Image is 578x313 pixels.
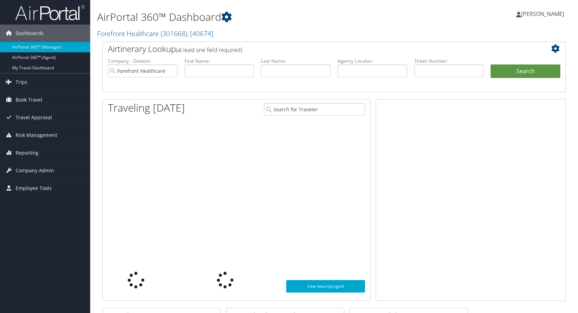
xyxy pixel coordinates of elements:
[16,109,52,126] span: Travel Approval
[97,10,413,24] h1: AirPortal 360™ Dashboard
[521,10,564,18] span: [PERSON_NAME]
[16,91,42,108] span: Book Travel
[16,180,52,197] span: Employee Tools
[108,43,522,55] h2: Airtinerary Lookup
[516,3,571,24] a: [PERSON_NAME]
[338,58,407,64] label: Agency Locator:
[15,5,85,21] img: airportal-logo.png
[108,101,185,115] h1: Traveling [DATE]
[264,103,365,116] input: Search for Traveler
[187,29,213,38] span: , [ 40674 ]
[16,162,54,179] span: Company Admin
[261,58,331,64] label: Last Name:
[185,58,254,64] label: First Name:
[16,127,57,144] span: Risk Management
[161,29,187,38] span: ( 301668 )
[16,73,27,91] span: Trips
[97,29,213,38] a: Forefront Healthcare
[108,58,178,64] label: Company - Division:
[16,25,44,42] span: Dashboards
[491,64,560,78] button: Search
[176,46,242,54] span: (at least one field required)
[286,280,365,293] a: View SecurityLogic®
[16,144,39,162] span: Reporting
[414,58,484,64] label: Ticket Number:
